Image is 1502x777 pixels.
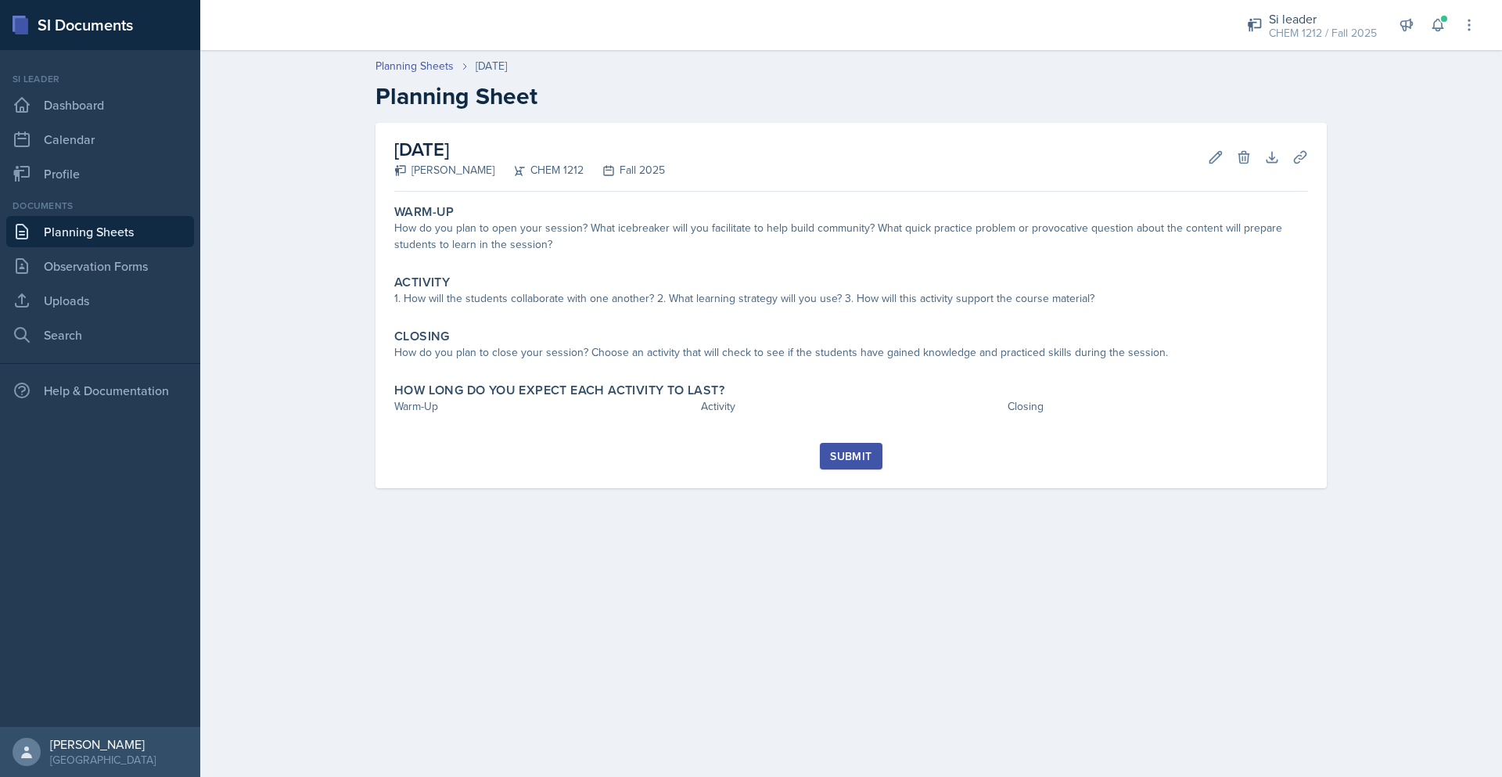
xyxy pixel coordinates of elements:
[476,58,507,74] div: [DATE]
[494,162,584,178] div: CHEM 1212
[6,285,194,316] a: Uploads
[1008,398,1308,415] div: Closing
[6,72,194,86] div: Si leader
[6,158,194,189] a: Profile
[6,250,194,282] a: Observation Forms
[394,344,1308,361] div: How do you plan to close your session? Choose an activity that will check to see if the students ...
[1269,25,1377,41] div: CHEM 1212 / Fall 2025
[394,204,455,220] label: Warm-Up
[50,752,156,768] div: [GEOGRAPHIC_DATA]
[584,162,665,178] div: Fall 2025
[394,383,724,398] label: How long do you expect each activity to last?
[6,216,194,247] a: Planning Sheets
[394,329,450,344] label: Closing
[1269,9,1377,28] div: Si leader
[6,89,194,121] a: Dashboard
[394,220,1308,253] div: How do you plan to open your session? What icebreaker will you facilitate to help build community...
[6,319,194,351] a: Search
[394,398,695,415] div: Warm-Up
[375,82,1327,110] h2: Planning Sheet
[6,375,194,406] div: Help & Documentation
[50,736,156,752] div: [PERSON_NAME]
[394,135,665,164] h2: [DATE]
[6,124,194,155] a: Calendar
[701,398,1001,415] div: Activity
[394,162,494,178] div: [PERSON_NAME]
[820,443,882,469] button: Submit
[6,199,194,213] div: Documents
[394,290,1308,307] div: 1. How will the students collaborate with one another? 2. What learning strategy will you use? 3....
[830,450,871,462] div: Submit
[394,275,450,290] label: Activity
[375,58,454,74] a: Planning Sheets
